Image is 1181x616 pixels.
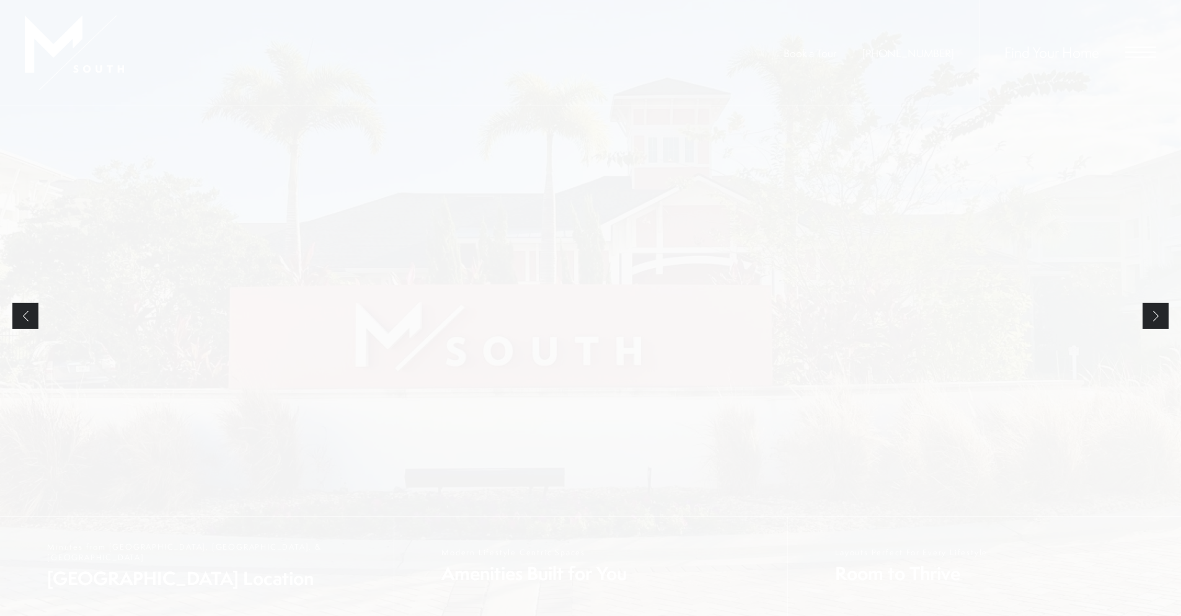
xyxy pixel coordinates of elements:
a: Book a Tour [784,46,836,60]
span: [GEOGRAPHIC_DATA] Location [47,566,381,591]
span: Modern Lifestyle Centric Spaces [441,547,627,558]
span: Layouts Perfect For Every Lifestyle [835,547,988,558]
span: Minutes from [GEOGRAPHIC_DATA], [GEOGRAPHIC_DATA], & [GEOGRAPHIC_DATA] [47,542,381,563]
a: Find Your Home [1004,42,1099,62]
a: Previous [12,303,38,329]
a: Modern Lifestyle Centric Spaces [394,517,787,616]
span: [PHONE_NUMBER] [862,46,954,60]
a: Call Us at 813-570-8014 [862,46,954,60]
span: Room to Thrive [835,561,988,586]
img: MSouth [25,16,124,90]
button: Open Menu [1125,47,1156,58]
a: Layouts Perfect For Every Lifestyle [787,517,1181,616]
a: Next [1143,303,1169,329]
span: Amenities Built for You [441,561,627,586]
